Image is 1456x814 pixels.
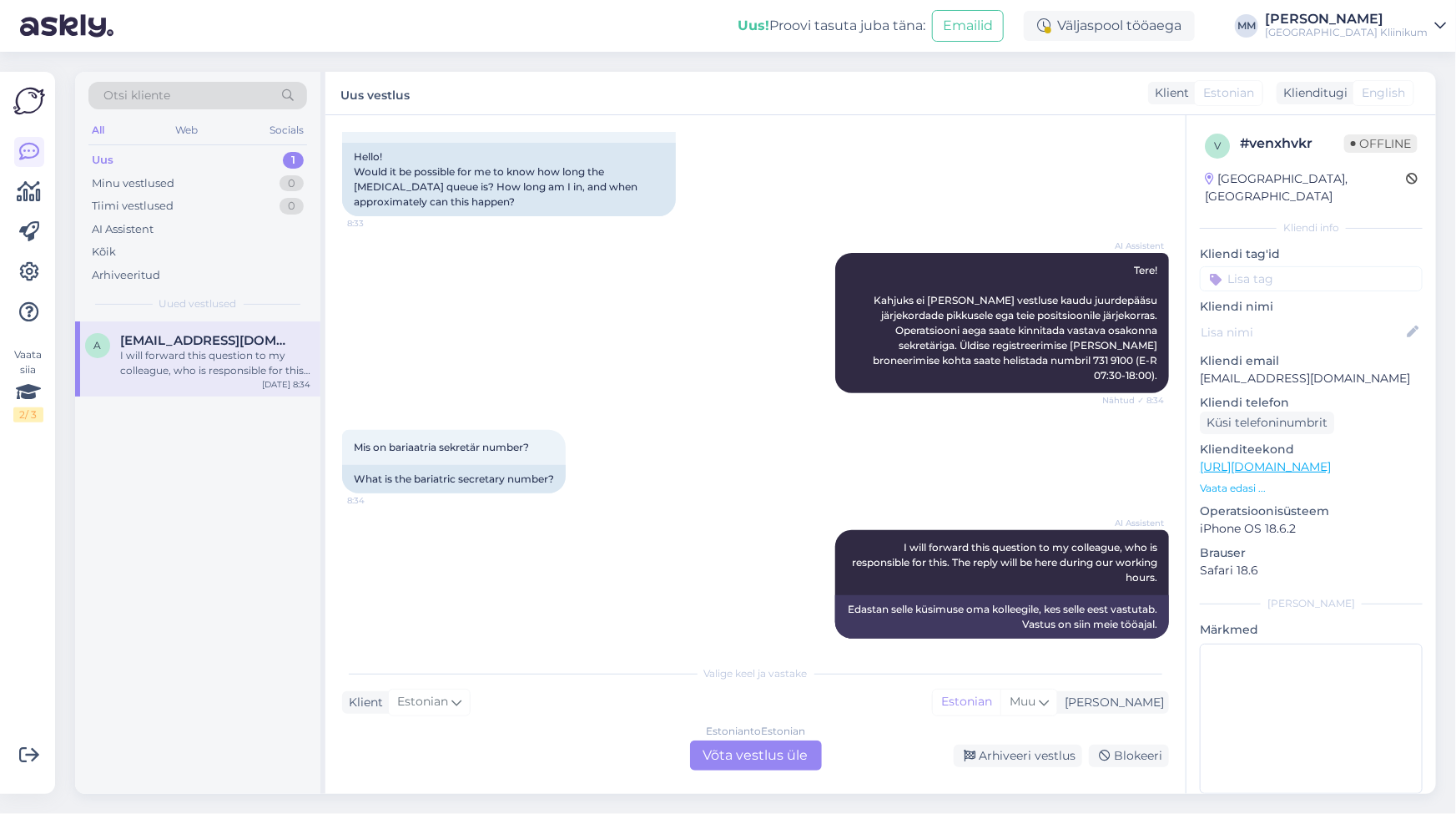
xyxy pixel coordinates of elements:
span: Nähtud ✓ 8:34 [1101,394,1164,407]
span: Uued vestlused [159,296,237,311]
div: All [88,119,108,141]
span: AI Assistent [1101,517,1164,529]
span: AI Assistent [1101,240,1164,252]
p: Operatsioonisüsteem [1200,503,1423,520]
p: Kliendi tag'id [1200,245,1423,263]
div: Väljaspool tööaega [1024,11,1195,41]
button: Emailid [932,10,1004,42]
p: Märkmed [1200,621,1423,639]
div: Valige keel ja vastake [342,666,1169,681]
div: 2 / 3 [13,407,43,422]
p: Klienditeekond [1200,441,1423,458]
div: Arhiveeritud [92,267,160,284]
div: Hello! Would it be possible for me to know how long the [MEDICAL_DATA] queue is? How long am I in... [342,143,676,216]
div: Klient [1148,84,1189,102]
div: I will forward this question to my colleague, who is responsible for this. The reply will be here... [120,348,310,378]
div: [GEOGRAPHIC_DATA] Kliinikum [1265,26,1428,39]
div: Kliendi info [1200,220,1423,235]
label: Uus vestlus [340,82,410,104]
div: Uus [92,152,113,169]
p: iPhone OS 18.6.2 [1200,520,1423,538]
div: Estonian to Estonian [706,724,805,739]
div: Blokeeri [1089,745,1169,767]
div: Proovi tasuta juba täna: [738,16,925,36]
span: 8:34 [347,494,410,507]
div: [PERSON_NAME] [1058,694,1164,711]
input: Lisa nimi [1201,323,1403,341]
p: Brauser [1200,544,1423,562]
div: Socials [266,119,307,141]
div: 1 [283,152,304,169]
div: [PERSON_NAME] [1265,13,1428,26]
div: Kõik [92,244,116,260]
div: Minu vestlused [92,175,174,192]
div: Arhiveeri vestlus [954,745,1082,767]
p: Kliendi telefon [1200,394,1423,412]
span: 8:34 [1101,640,1164,652]
div: Estonian [933,690,1000,715]
div: Klient [342,694,383,711]
p: Safari 18.6 [1200,562,1423,579]
div: Võta vestlus üle [690,741,822,771]
p: Kliendi nimi [1200,298,1423,316]
div: Klienditugi [1277,84,1348,102]
span: Muu [1010,694,1035,709]
img: Askly Logo [13,85,45,117]
input: Lisa tag [1200,266,1423,291]
div: [PERSON_NAME] [1200,596,1423,611]
p: Kliendi email [1200,352,1423,370]
span: Mis on bariaatria sekretär number? [354,441,529,453]
span: A [94,339,102,351]
div: What is the bariatric secretary number? [342,465,566,493]
div: [DATE] 8:34 [262,378,310,391]
p: Vaata edasi ... [1200,481,1423,496]
span: 8:33 [347,217,410,230]
div: # venxhvkr [1240,134,1344,154]
div: 0 [280,198,304,215]
div: 0 [280,175,304,192]
span: English [1362,84,1405,102]
span: Otsi kliente [103,87,170,104]
span: v [1214,139,1221,152]
div: Tiimi vestlused [92,198,174,215]
b: Uus! [738,18,769,33]
div: Küsi telefoninumbrit [1200,412,1334,434]
div: AI Assistent [92,221,154,238]
div: MM [1235,14,1258,38]
div: [GEOGRAPHIC_DATA], [GEOGRAPHIC_DATA] [1205,170,1406,205]
p: [EMAIL_ADDRESS][DOMAIN_NAME] [1200,370,1423,387]
a: [PERSON_NAME][GEOGRAPHIC_DATA] Kliinikum [1265,13,1446,39]
div: Web [173,119,202,141]
a: [URL][DOMAIN_NAME] [1200,459,1331,474]
div: Edastan selle küsimuse oma kolleegile, kes selle eest vastutab. Vastus on siin meie tööajal. [835,595,1169,639]
div: Vaata siia [13,347,43,422]
span: Estonian [1203,84,1254,102]
span: Offline [1344,134,1418,153]
span: Aigi.asser23@gmail.com [120,333,294,348]
span: I will forward this question to my colleague, who is responsible for this. The reply will be here... [852,541,1160,584]
span: Estonian [397,693,448,711]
